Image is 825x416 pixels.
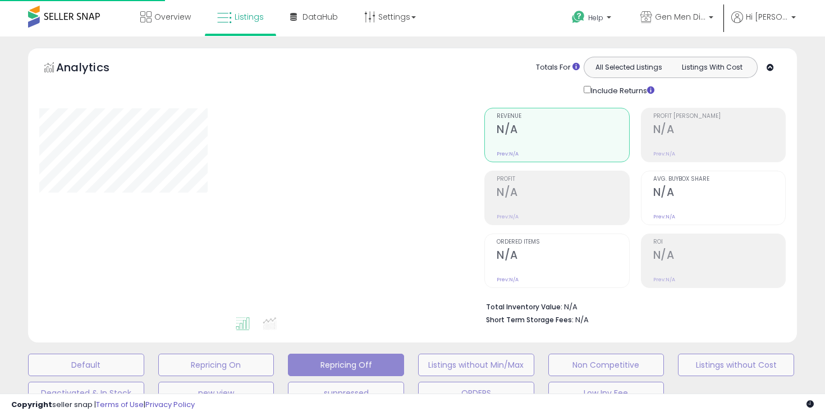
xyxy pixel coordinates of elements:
[486,315,574,324] b: Short Term Storage Fees:
[731,11,796,36] a: Hi [PERSON_NAME]
[497,249,629,264] h2: N/A
[486,302,562,312] b: Total Inventory Value:
[154,11,191,22] span: Overview
[588,13,603,22] span: Help
[536,62,580,73] div: Totals For
[11,399,52,410] strong: Copyright
[575,314,589,325] span: N/A
[28,382,144,404] button: Deactivated & In Stock
[653,186,785,201] h2: N/A
[418,382,534,404] button: ORDERS
[746,11,788,22] span: Hi [PERSON_NAME]
[653,239,785,245] span: ROI
[653,213,675,220] small: Prev: N/A
[497,123,629,138] h2: N/A
[28,354,144,376] button: Default
[486,299,777,313] li: N/A
[56,60,131,78] h5: Analytics
[548,354,664,376] button: Non Competitive
[587,60,671,75] button: All Selected Listings
[158,382,274,404] button: new view
[548,382,664,404] button: Low Inv Fee
[575,84,668,97] div: Include Returns
[11,400,195,410] div: seller snap | |
[653,276,675,283] small: Prev: N/A
[235,11,264,22] span: Listings
[653,113,785,120] span: Profit [PERSON_NAME]
[158,354,274,376] button: Repricing On
[670,60,754,75] button: Listings With Cost
[571,10,585,24] i: Get Help
[655,11,705,22] span: Gen Men Distributor
[288,382,404,404] button: suppressed
[497,150,519,157] small: Prev: N/A
[497,213,519,220] small: Prev: N/A
[653,176,785,182] span: Avg. Buybox Share
[653,249,785,264] h2: N/A
[497,239,629,245] span: Ordered Items
[418,354,534,376] button: Listings without Min/Max
[288,354,404,376] button: Repricing Off
[563,2,622,36] a: Help
[497,176,629,182] span: Profit
[497,113,629,120] span: Revenue
[96,399,144,410] a: Terms of Use
[653,123,785,138] h2: N/A
[653,150,675,157] small: Prev: N/A
[497,186,629,201] h2: N/A
[302,11,338,22] span: DataHub
[678,354,794,376] button: Listings without Cost
[497,276,519,283] small: Prev: N/A
[145,399,195,410] a: Privacy Policy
